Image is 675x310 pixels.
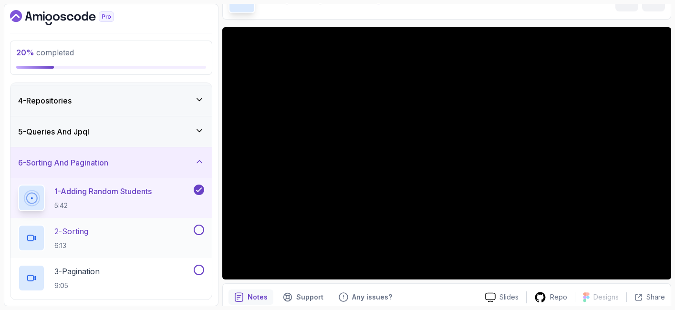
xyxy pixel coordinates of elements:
h3: 5 - Queries And Jpql [18,126,89,137]
button: 2-Sorting6:13 [18,225,204,251]
p: Notes [248,292,268,302]
h3: 4 - Repositories [18,95,72,106]
button: 4-Repositories [10,85,212,116]
p: Slides [499,292,519,302]
p: 3 - Pagination [54,266,100,277]
p: 6:13 [54,241,88,250]
a: Repo [527,291,575,303]
p: 2 - Sorting [54,226,88,237]
a: Dashboard [10,10,136,25]
button: 6-Sorting And Pagination [10,147,212,178]
p: Support [296,292,323,302]
p: Designs [593,292,619,302]
p: Repo [550,292,567,302]
button: notes button [228,289,273,305]
p: 9:05 [54,281,100,290]
button: Support button [277,289,329,305]
span: 20 % [16,48,34,57]
span: completed [16,48,74,57]
h3: 6 - Sorting And Pagination [18,157,108,168]
button: Feedback button [333,289,398,305]
button: Share [626,292,665,302]
button: 3-Pagination9:05 [18,265,204,291]
button: 1-Adding Random Students5:42 [18,185,204,211]
iframe: 1 - Adding Random Students [222,27,671,279]
p: Share [646,292,665,302]
button: 5-Queries And Jpql [10,116,212,147]
a: Slides [478,292,526,302]
p: Any issues? [352,292,392,302]
p: 5:42 [54,201,152,210]
p: 1 - Adding Random Students [54,186,152,197]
